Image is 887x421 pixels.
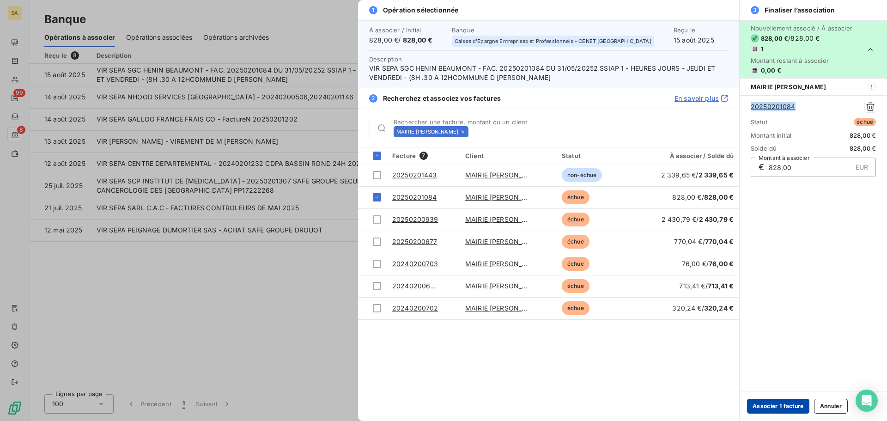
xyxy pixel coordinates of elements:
span: 828,00 € [761,35,788,42]
span: 2 430,79 € [699,215,734,223]
span: Solde dû [751,145,777,152]
span: Description [369,55,402,63]
span: Montant restant à associer [751,57,852,64]
span: 828,00 € / [369,36,446,45]
span: Statut [751,118,767,126]
a: MAIRIE [PERSON_NAME] [465,304,544,312]
span: 828,00 € [850,145,876,152]
span: Montant initial [751,132,791,139]
a: 20240200702 [392,304,438,312]
a: 20240200642 [392,282,439,290]
span: non-échue [562,168,602,182]
span: VIR SEPA SGC HENIN BEAUMONT - FAC. 20250201084 DU 31/05/20252 SSIAP 1 - HEURES JOURS - JEUDI ET V... [369,64,728,82]
span: 828,00 € / [672,193,734,201]
span: 2 430,79 € / [662,215,734,223]
span: 0,00 € [761,67,781,74]
span: 76,00 € / [682,260,734,268]
span: 3 [751,6,759,14]
a: MAIRIE [PERSON_NAME] [465,215,544,223]
span: 7 [419,152,428,160]
span: Opération sélectionnée [383,6,458,15]
span: 1 [868,83,876,91]
span: Banque [452,26,668,34]
a: MAIRIE [PERSON_NAME] [465,282,544,290]
a: En savoir plus [674,94,728,103]
a: MAIRIE [PERSON_NAME] [465,260,544,268]
div: 15 août 2025 [674,26,728,45]
div: À associer / Solde dû [639,152,734,159]
span: échue [562,213,589,226]
span: 713,41 € / [679,282,734,290]
span: échue [854,118,876,126]
span: échue [562,279,589,293]
span: échue [562,301,589,315]
div: Client [465,152,551,159]
span: 770,04 € / [674,238,734,245]
span: 713,41 € [708,282,734,290]
span: MAIRIE [PERSON_NAME] [396,129,458,134]
a: 20250201443 [392,171,437,179]
span: 2 339,65 € [699,171,734,179]
span: 828,00 € [704,193,734,201]
input: placeholder [472,127,728,136]
button: Associer 1 facture [747,399,809,414]
span: 828,00 € [403,36,432,44]
span: 320,24 € / [672,304,734,312]
span: échue [562,235,589,249]
span: Recherchez et associez vos factures [383,94,501,103]
div: Open Intercom Messenger [856,390,878,412]
span: Finaliser l’association [765,6,835,15]
span: À associer / Initial [369,26,446,34]
span: Nouvellement associé / À associer [751,24,852,32]
span: 1 [369,6,377,14]
span: échue [562,257,589,271]
span: 2 [369,94,377,103]
span: 320,24 € [704,304,734,312]
a: 20250200677 [392,238,437,245]
a: MAIRIE [PERSON_NAME] [465,193,544,201]
a: MAIRIE [PERSON_NAME] [465,171,544,179]
a: MAIRIE [PERSON_NAME] [465,238,544,245]
span: 1 [761,45,764,53]
span: Reçu le [674,26,728,34]
button: Annuler [814,399,848,414]
a: 20250200939 [392,215,438,223]
span: 770,04 € [705,238,734,245]
span: 828,00 € [850,132,876,139]
span: MAIRIE [PERSON_NAME] [751,83,826,91]
div: Facture [392,152,454,160]
span: 76,00 € [709,260,734,268]
span: / 828,00 € [788,34,820,43]
span: Caisse d'Epargne Entreprises et Professionnels - CENET [GEOGRAPHIC_DATA] [455,38,651,44]
span: échue [562,190,589,204]
div: Statut [562,152,628,159]
a: 20250201084 [392,193,437,201]
a: 20240200703 [392,260,438,268]
span: 2 339,65 € / [661,171,734,179]
a: 20250201084 [751,102,796,111]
